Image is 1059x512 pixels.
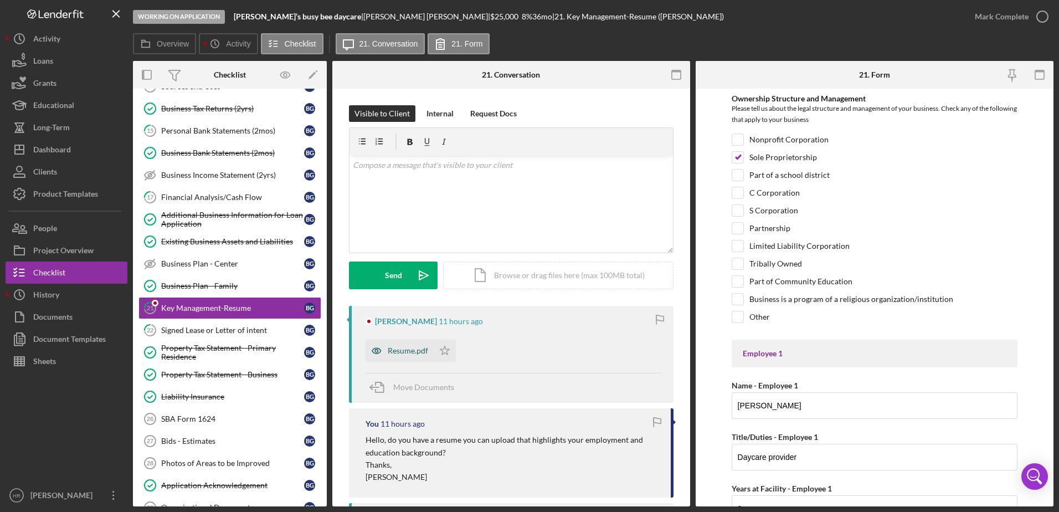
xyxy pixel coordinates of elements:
div: Application Acknowledgement [161,481,304,490]
time: 2025-09-03 02:59 [439,317,483,326]
div: 8 % [522,12,532,21]
div: B G [304,303,315,314]
div: History [33,284,59,309]
tspan: 17 [147,193,154,201]
div: You [366,419,379,428]
div: Key Management-Resume [161,304,304,313]
b: [PERSON_NAME]’s busy bee daycare [234,12,361,21]
div: Ownership Structure and Management [732,94,1018,103]
div: Property Tax Statement - Business [161,370,304,379]
div: Documents [33,306,73,331]
a: Checklist [6,262,127,284]
label: Years at Facility - Employee 1 [732,484,832,493]
a: Dashboard [6,139,127,161]
div: Grants [33,72,56,97]
div: B G [304,214,315,225]
span: $25,000 [490,12,518,21]
label: Sole Proprietorship [749,152,817,163]
button: People [6,217,127,239]
div: | 21. Key Management-Resume ([PERSON_NAME]) [552,12,724,21]
button: Overview [133,33,196,54]
div: Business Plan - Center [161,259,304,268]
a: Property Tax Statement - Primary ResidenceBG [138,341,321,363]
button: Mark Complete [964,6,1053,28]
div: B G [304,280,315,291]
a: Existing Business Assets and LiabilitiesBG [138,231,321,253]
label: 21. Form [451,39,482,48]
a: Application AcknowledgementBG [138,474,321,496]
button: Resume.pdf [366,340,456,362]
a: Business Income Statement (2yrs)BG [138,164,321,186]
button: Project Overview [6,239,127,262]
button: Long-Term [6,116,127,139]
button: Send [349,262,438,289]
button: Visible to Client [349,105,415,122]
tspan: 26 [147,416,153,422]
label: Activity [226,39,250,48]
a: Liability InsuranceBG [138,386,321,408]
div: B G [304,170,315,181]
label: Part of a school district [749,170,830,181]
div: Checklist [214,70,246,79]
span: Move Documents [393,382,454,392]
label: Part of Community Education [749,276,852,287]
div: 36 mo [532,12,552,21]
a: 28Photos of Areas to be ImprovedBG [138,452,321,474]
div: Mark Complete [975,6,1029,28]
a: Educational [6,94,127,116]
button: Activity [6,28,127,50]
label: Business is a program of a religious organization/institution [749,294,953,305]
div: Property Tax Statement - Primary Residence [161,344,304,361]
label: Title/Duties - Employee 1 [732,432,818,442]
div: B G [304,391,315,402]
div: Request Docs [470,105,517,122]
div: Visible to Client [354,105,410,122]
div: Internal [426,105,454,122]
div: B G [304,147,315,158]
div: B G [304,369,315,380]
div: Business Plan - Family [161,281,304,290]
div: B G [304,236,315,247]
div: Clients [33,161,57,186]
button: Clients [6,161,127,183]
label: Name - Employee 1 [732,381,798,390]
div: Checklist [33,262,65,286]
button: 21. Conversation [336,33,425,54]
label: Nonprofit Corporation [749,134,829,145]
div: B G [304,480,315,491]
a: Business Plan - CenterBG [138,253,321,275]
div: Liability Insurance [161,392,304,401]
div: Existing Business Assets and Liabilities [161,237,304,246]
time: 2025-09-03 02:54 [381,419,425,428]
button: History [6,284,127,306]
label: 21. Conversation [359,39,418,48]
button: Documents [6,306,127,328]
button: Product Templates [6,183,127,205]
div: Please tell us about the legal structure and management of your business. Check any of the follow... [732,103,1018,128]
a: Additional Business Information for Loan ApplicationBG [138,208,321,231]
button: Sheets [6,350,127,372]
label: Overview [157,39,189,48]
div: Financial Analysis/Cash Flow [161,193,304,202]
button: Checklist [261,33,323,54]
text: HR [13,493,20,499]
tspan: 22 [147,326,153,334]
div: Employee 1 [743,349,1007,358]
a: 17Financial Analysis/Cash FlowBG [138,186,321,208]
tspan: 21 [147,304,153,311]
button: Request Docs [465,105,522,122]
a: Property Tax Statement - BusinessBG [138,363,321,386]
div: Loans [33,50,53,75]
div: Sheets [33,350,56,375]
p: Thanks, [366,459,660,471]
p: Hello, do you have a resume you can upload that highlights your employment and education background? [366,434,660,459]
div: Signed Lease or Letter of intent [161,326,304,335]
a: 27Bids - EstimatesBG [138,430,321,452]
a: 15Personal Bank Statements (2mos)BG [138,120,321,142]
div: People [33,217,57,242]
tspan: 13 [147,83,153,90]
